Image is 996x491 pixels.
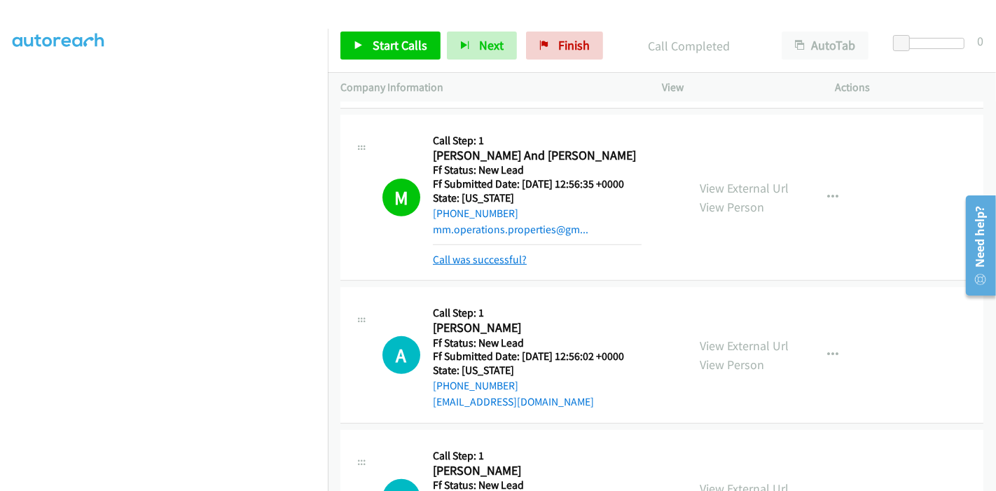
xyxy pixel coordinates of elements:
h5: Ff Submitted Date: [DATE] 12:56:35 +0000 [433,177,642,191]
span: Start Calls [373,37,427,53]
div: Delay between calls (in seconds) [900,38,964,49]
h5: Call Step: 1 [433,449,624,463]
button: Next [447,32,517,60]
div: 0 [977,32,983,50]
button: AutoTab [782,32,869,60]
h5: State: [US_STATE] [433,364,642,378]
h2: [PERSON_NAME] [433,463,624,479]
p: Actions [836,79,984,96]
h5: Ff Status: New Lead [433,163,642,177]
a: Start Calls [340,32,441,60]
a: [EMAIL_ADDRESS][DOMAIN_NAME] [433,395,594,408]
a: View Person [700,357,764,373]
p: View [662,79,810,96]
h2: [PERSON_NAME] And [PERSON_NAME] [433,148,642,164]
iframe: Resource Center [956,190,996,301]
a: [PHONE_NUMBER] [433,379,518,392]
a: Call was successful? [433,253,527,266]
h5: Ff Status: New Lead [433,336,642,350]
a: View External Url [700,180,789,196]
span: Finish [558,37,590,53]
h2: [PERSON_NAME] [433,320,642,336]
a: View External Url [700,338,789,354]
h5: Call Step: 1 [433,134,642,148]
h5: State: [US_STATE] [433,191,642,205]
h5: Call Step: 1 [433,306,642,320]
a: mm.operations.properties@gm... [433,223,588,236]
h5: Ff Submitted Date: [DATE] 12:56:02 +0000 [433,350,642,364]
a: [PHONE_NUMBER] [433,207,518,220]
a: Finish [526,32,603,60]
p: Call Completed [622,36,756,55]
h1: A [382,336,420,374]
p: Company Information [340,79,637,96]
h1: M [382,179,420,216]
div: The call is yet to be attempted [382,336,420,374]
span: Next [479,37,504,53]
a: View Person [700,199,764,215]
